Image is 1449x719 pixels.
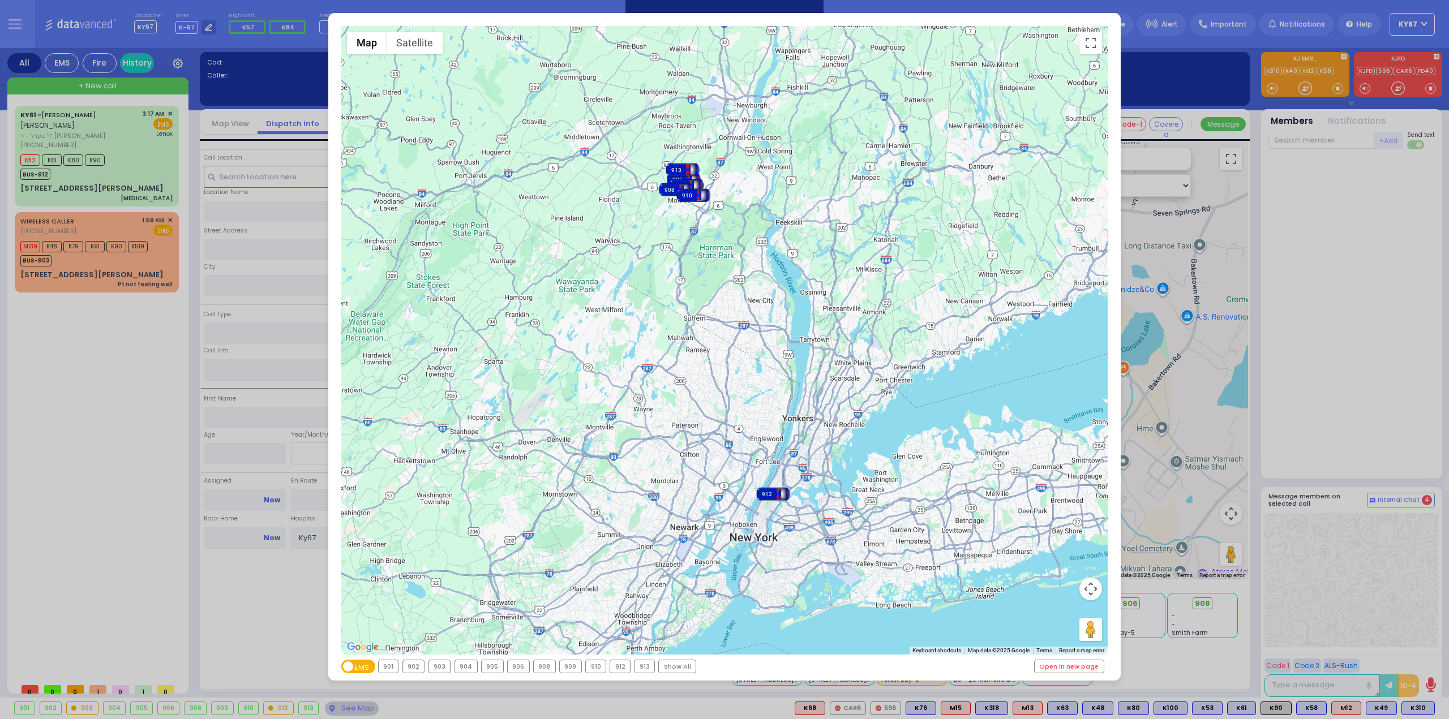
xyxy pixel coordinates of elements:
[659,660,696,673] div: Show All
[968,647,1030,653] span: Map data ©2025 Google
[1059,647,1104,653] a: Report a map error
[676,187,710,204] div: 910
[685,187,702,204] gmp-advanced-marker: 910
[387,32,443,54] button: Show satellite imagery
[667,171,701,188] div: 905
[666,161,700,178] div: 913
[756,485,790,502] div: 912
[560,660,581,673] div: 909
[1079,618,1102,641] button: Drag Pegman onto the map to open Street View
[403,660,425,673] div: 902
[455,660,477,673] div: 904
[344,640,381,655] a: Open this area in Google Maps (opens a new window)
[667,181,684,198] gmp-advanced-marker: 908
[347,32,387,54] button: Show street map
[534,660,555,673] div: 908
[1036,647,1052,653] a: Terms (opens in new tab)
[1035,660,1104,673] a: Open in new page
[586,660,606,673] div: 910
[765,485,782,502] gmp-advanced-marker: 912
[610,660,630,673] div: 912
[635,660,654,673] div: 913
[1079,578,1102,600] button: Map camera controls
[379,660,398,673] div: 901
[912,647,961,655] button: Keyboard shortcuts
[659,181,693,198] div: 908
[344,640,381,655] img: Google
[1079,32,1102,54] button: Toggle fullscreen view
[678,177,695,194] gmp-advanced-marker: 906
[508,660,529,673] div: 906
[429,660,451,673] div: 903
[482,660,503,673] div: 905
[674,161,691,178] gmp-advanced-marker: 913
